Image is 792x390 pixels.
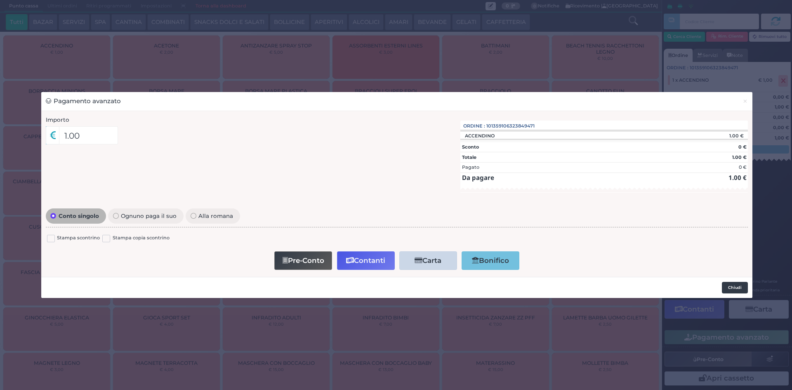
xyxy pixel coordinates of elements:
[274,251,332,270] button: Pre-Conto
[738,144,747,150] strong: 0 €
[462,173,494,182] strong: Da pagare
[739,164,747,171] div: 0 €
[113,234,170,242] label: Stampa copia scontrino
[463,123,485,130] span: Ordine :
[722,282,748,293] button: Chiudi
[486,123,535,130] span: 101359106323849471
[119,213,179,219] span: Ognuno paga il suo
[46,97,121,106] h3: Pagamento avanzato
[462,144,479,150] strong: Sconto
[738,92,752,111] button: Chiudi
[462,154,476,160] strong: Totale
[460,133,499,139] div: ACCENDINO
[732,154,747,160] strong: 1.00 €
[399,251,457,270] button: Carta
[337,251,395,270] button: Contanti
[462,164,479,171] div: Pagato
[676,133,748,139] div: 1.00 €
[196,213,236,219] span: Alla romana
[46,116,69,124] label: Importo
[59,126,118,144] input: Es. 30.99
[57,234,100,242] label: Stampa scontrino
[742,97,748,106] span: ×
[56,213,101,219] span: Conto singolo
[462,251,519,270] button: Bonifico
[728,173,747,182] strong: 1.00 €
